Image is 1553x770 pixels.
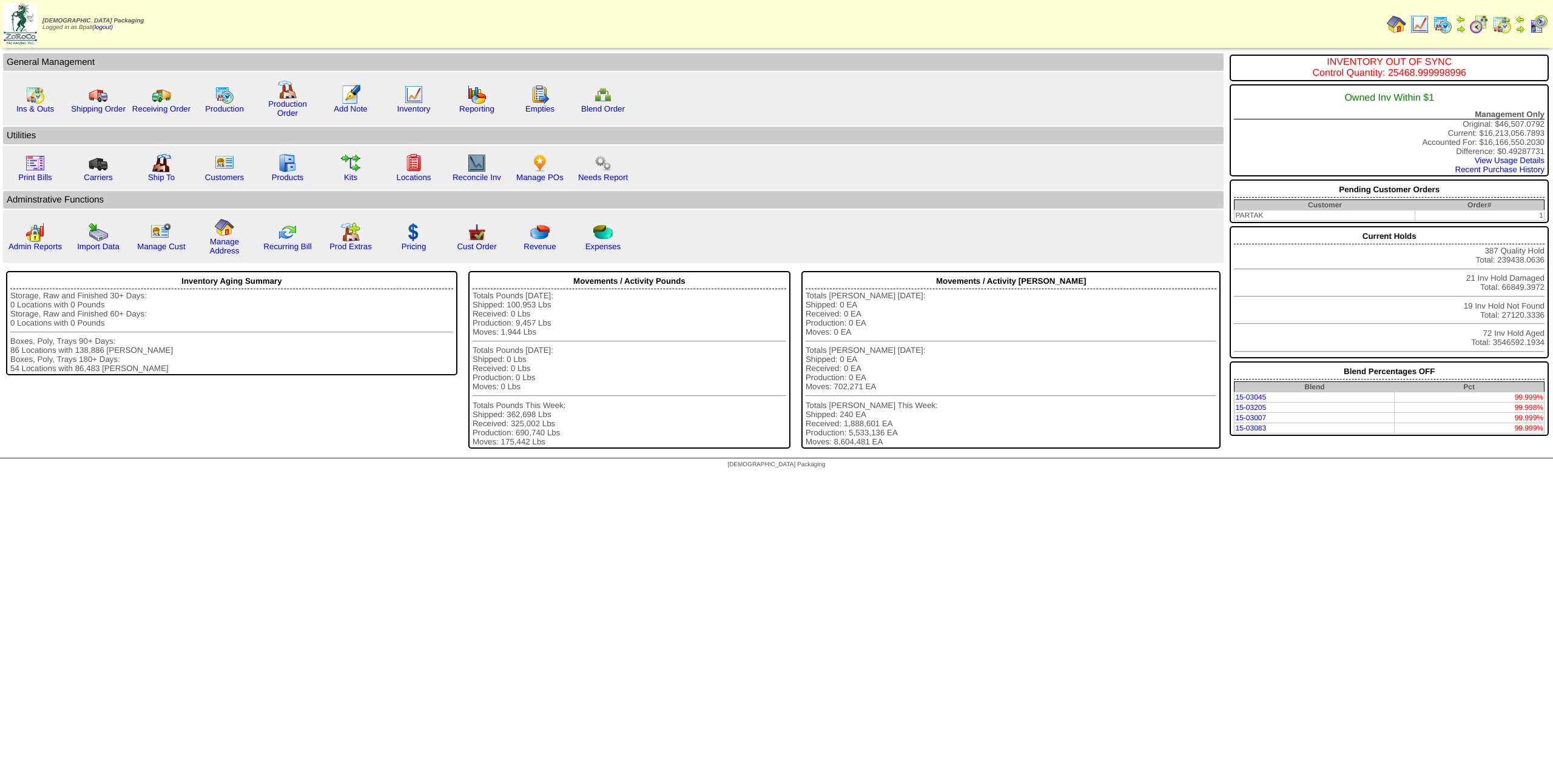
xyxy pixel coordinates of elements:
[137,242,185,251] a: Manage Cust
[10,273,453,289] div: Inventory Aging Summary
[4,4,37,44] img: zoroco-logo-small.webp
[272,173,304,182] a: Products
[1234,110,1545,119] div: Management Only
[84,173,112,182] a: Carriers
[16,104,54,113] a: Ins & Outs
[1469,15,1489,34] img: calendarblend.gif
[1394,392,1544,403] td: 99.999%
[3,191,1224,209] td: Adminstrative Functions
[1394,423,1544,434] td: 99.999%
[585,242,621,251] a: Expenses
[1529,15,1548,34] img: calendarcustomer.gif
[71,104,126,113] a: Shipping Order
[806,273,1217,289] div: Movements / Activity [PERSON_NAME]
[1235,200,1415,210] th: Customer
[1394,382,1544,392] th: Pct
[8,242,62,251] a: Admin Reports
[1415,200,1545,210] th: Order#
[459,104,494,113] a: Reporting
[473,273,786,289] div: Movements / Activity Pounds
[581,104,625,113] a: Blend Order
[215,85,234,104] img: calendarprod.gif
[278,80,297,99] img: factory.gif
[530,223,550,242] img: pie_chart.png
[578,173,628,182] a: Needs Report
[205,104,244,113] a: Production
[1234,229,1545,244] div: Current Holds
[593,223,613,242] img: pie_chart2.png
[1410,15,1429,34] img: line_graph.gif
[1455,165,1545,174] a: Recent Purchase History
[404,153,423,173] img: locations.gif
[1234,364,1545,380] div: Blend Percentages OFF
[1235,424,1266,432] a: 15-03083
[3,53,1224,71] td: General Management
[148,173,175,182] a: Ship To
[467,85,487,104] img: graph.gif
[516,173,564,182] a: Manage POs
[25,223,45,242] img: graph2.png
[132,104,190,113] a: Receiving Order
[1235,210,1415,221] td: PARTAK
[1234,182,1545,198] div: Pending Customer Orders
[215,218,234,237] img: home.gif
[150,223,173,242] img: managecust.png
[1456,15,1466,24] img: arrowleft.gif
[457,242,496,251] a: Cust Order
[341,223,360,242] img: prodextras.gif
[1235,413,1266,422] a: 15-03007
[525,104,554,113] a: Empties
[1235,393,1266,401] a: 15-03045
[530,85,550,104] img: workorder.gif
[593,85,613,104] img: network.png
[1394,403,1544,413] td: 99.998%
[1387,15,1406,34] img: home.gif
[404,223,423,242] img: dollar.gif
[1415,210,1545,221] td: 1
[1234,87,1545,110] div: Owned Inv Within $1
[89,85,108,104] img: truck.gif
[25,85,45,104] img: calendarinout.gif
[18,173,52,182] a: Print Bills
[404,85,423,104] img: line_graph.gif
[25,153,45,173] img: invoice2.gif
[467,153,487,173] img: line_graph2.gif
[89,223,108,242] img: import.gif
[1235,382,1394,392] th: Blend
[1230,226,1549,358] div: 387 Quality Hold Total: 239438.0636 21 Inv Hold Damaged Total: 66849.3972 19 Inv Hold Not Found T...
[341,153,360,173] img: workflow.gif
[1456,24,1466,34] img: arrowright.gif
[1515,24,1525,34] img: arrowright.gif
[215,153,234,173] img: customers.gif
[1230,84,1549,176] div: Original: $46,507.0792 Current: $16,213,056.7893 Accounted For: $16,166,550.2030 Difference: $0.4...
[524,242,556,251] a: Revenue
[1234,57,1545,79] div: INVENTORY OUT OF SYNC Control Quantity: 25468.999998996
[77,242,120,251] a: Import Data
[1433,15,1452,34] img: calendarprod.gif
[341,85,360,104] img: orders.gif
[1475,156,1545,165] a: View Usage Details
[397,104,431,113] a: Inventory
[278,153,297,173] img: cabinet.gif
[396,173,431,182] a: Locations
[92,24,113,31] a: (logout)
[329,242,372,251] a: Prod Extras
[152,85,171,104] img: truck2.gif
[1394,413,1544,423] td: 99.999%
[268,99,307,118] a: Production Order
[344,173,357,182] a: Kits
[806,291,1217,446] div: Totals [PERSON_NAME] [DATE]: Shipped: 0 EA Received: 0 EA Production: 0 EA Moves: 0 EA Totals [PE...
[530,153,550,173] img: po.png
[334,104,368,113] a: Add Note
[263,242,311,251] a: Recurring Bill
[3,127,1224,144] td: Utilities
[89,153,108,173] img: truck3.gif
[278,223,297,242] img: reconcile.gif
[593,153,613,173] img: workflow.png
[727,461,825,468] span: [DEMOGRAPHIC_DATA] Packaging
[453,173,501,182] a: Reconcile Inv
[210,237,240,255] a: Manage Address
[42,18,144,24] span: [DEMOGRAPHIC_DATA] Packaging
[205,173,244,182] a: Customers
[402,242,426,251] a: Pricing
